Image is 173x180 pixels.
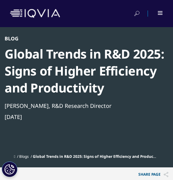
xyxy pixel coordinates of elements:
div: Global Trends in R&D 2025: Signs of Higher Efficiency and Productivity [5,45,168,96]
span: Global Trends in R&D 2025: Signs of Higher Efficiency and Productivity [33,154,163,159]
a: Blogs [19,154,29,159]
button: Cookies Settings [2,162,17,177]
div: [PERSON_NAME], R&D Research Director [5,102,168,109]
div: [DATE] [5,113,168,121]
img: IQVIA Healthcare Information Technology and Pharma Clinical Research Company [10,9,60,18]
div: Blog [5,35,168,42]
img: Share PAGE [164,172,168,177]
